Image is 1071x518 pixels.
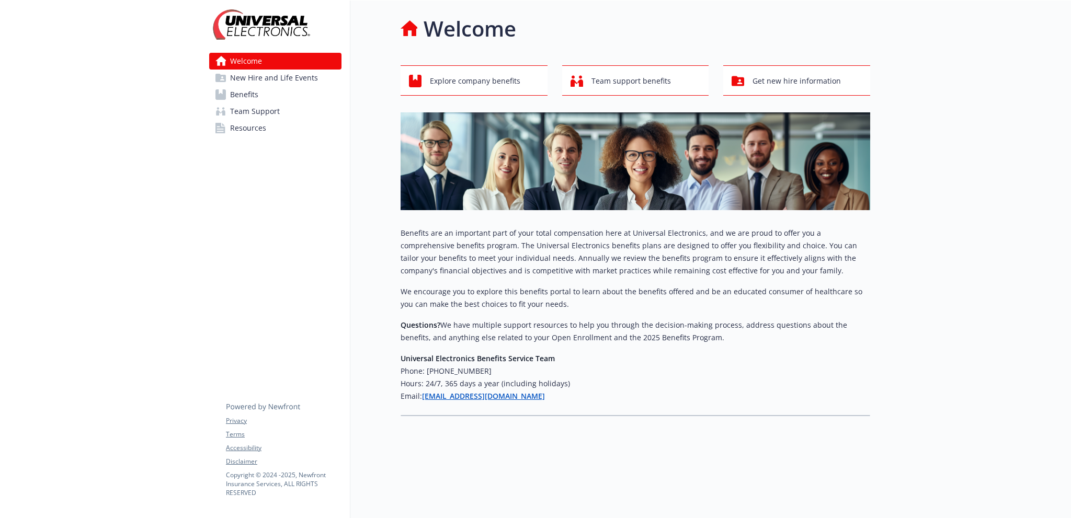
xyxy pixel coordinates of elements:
[230,103,280,120] span: Team Support
[226,470,341,497] p: Copyright © 2024 - 2025 , Newfront Insurance Services, ALL RIGHTS RESERVED
[401,112,870,210] img: overview page banner
[230,120,266,136] span: Resources
[401,320,440,330] strong: Questions?
[401,353,555,363] strong: Universal Electronics Benefits Service Team
[424,13,516,44] h1: Welcome
[422,391,545,401] a: [EMAIL_ADDRESS][DOMAIN_NAME]
[226,457,341,466] a: Disclaimer
[591,71,671,91] span: Team support benefits
[209,70,341,86] a: New Hire and Life Events
[230,53,262,70] span: Welcome
[230,70,318,86] span: New Hire and Life Events
[401,365,870,377] h6: Phone: [PHONE_NUMBER]
[562,65,709,96] button: Team support benefits
[753,71,841,91] span: Get new hire information
[401,319,870,344] p: We have multiple support resources to help you through the decision-making process, address quest...
[401,377,870,390] h6: Hours: 24/7, 365 days a year (including holidays)​
[209,103,341,120] a: Team Support
[226,430,341,439] a: Terms
[723,65,870,96] button: Get new hire information
[430,71,520,91] span: Explore company benefits
[230,86,258,103] span: Benefits
[401,227,870,277] p: Benefits are an important part of your total compensation here at Universal Electronics, and we a...
[401,65,548,96] button: Explore company benefits
[209,120,341,136] a: Resources
[401,390,870,402] h6: Email:
[209,86,341,103] a: Benefits
[226,416,341,425] a: Privacy
[209,53,341,70] a: Welcome
[226,443,341,453] a: Accessibility
[401,285,870,310] p: We encourage you to explore this benefits portal to learn about the benefits offered and be an ed...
